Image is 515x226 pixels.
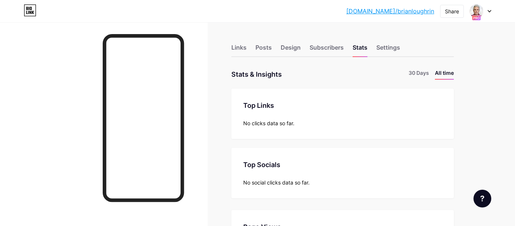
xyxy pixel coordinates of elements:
[310,43,344,56] div: Subscribers
[281,43,301,56] div: Design
[469,4,483,18] img: thelegalpodcast
[376,43,400,56] div: Settings
[409,69,429,80] li: 30 Days
[243,179,442,186] div: No social clicks data so far.
[435,69,454,80] li: All time
[243,100,442,110] div: Top Links
[231,43,247,56] div: Links
[243,160,442,170] div: Top Socials
[353,43,367,56] div: Stats
[346,7,434,16] a: [DOMAIN_NAME]/brianloughrin
[231,69,282,80] div: Stats & Insights
[255,43,272,56] div: Posts
[445,7,459,15] div: Share
[243,119,442,127] div: No clicks data so far.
